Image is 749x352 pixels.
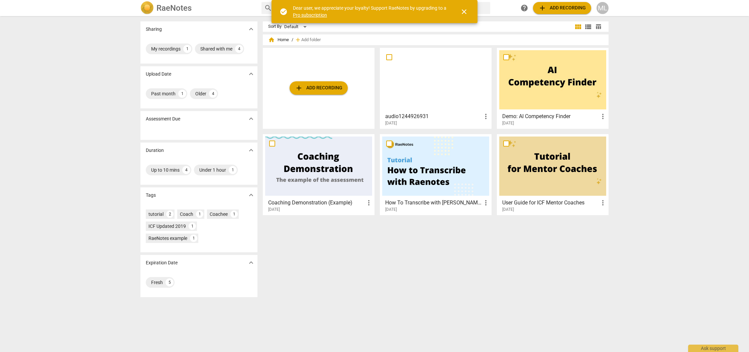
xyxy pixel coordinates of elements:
span: add [295,36,301,43]
a: Demo: AI Competency Finder[DATE] [499,50,606,126]
span: more_vert [599,199,607,207]
img: Logo [140,1,154,15]
div: 1 [196,210,203,218]
span: Add recording [295,84,342,92]
span: more_vert [482,112,490,120]
button: Close [456,4,472,20]
span: add [295,84,303,92]
span: more_vert [365,199,373,207]
span: expand_more [247,146,255,154]
button: ML [597,2,609,14]
button: Tile view [573,22,583,32]
button: List view [583,22,593,32]
div: 4 [182,166,190,174]
div: 1 [190,235,197,242]
div: Shared with me [200,46,232,52]
div: Sort By [268,24,282,29]
span: expand_more [247,25,255,33]
button: Show more [246,190,256,200]
span: more_vert [482,199,490,207]
span: view_list [584,23,592,31]
span: help [520,4,528,12]
a: Pro subscription [293,12,327,18]
h3: Demo: AI Competency Finder [502,112,599,120]
div: 1 [183,45,191,53]
div: Default [284,21,309,32]
button: Show more [246,24,256,34]
a: User Guide for ICF Mentor Coaches[DATE] [499,137,606,212]
button: Show more [246,258,256,268]
span: close [460,8,468,16]
p: Duration [146,147,164,154]
div: Coach [180,211,193,217]
div: 1 [178,90,186,98]
h2: RaeNotes [156,3,192,13]
h3: How To Transcribe with RaeNotes [385,199,482,207]
div: Fresh [151,279,163,286]
span: Home [268,36,289,43]
button: Upload [290,81,348,95]
span: table_chart [595,23,602,30]
div: 1 [229,166,237,174]
div: Up to 10 mins [151,167,180,173]
p: Assessment Due [146,115,180,122]
div: Coachee [210,211,228,217]
div: Under 1 hour [199,167,226,173]
span: Add folder [301,37,321,42]
p: Expiration Date [146,259,178,266]
div: 2 [166,210,174,218]
h3: Coaching Demonstration (Example) [268,199,365,207]
p: Upload Date [146,71,171,78]
div: Ask support [688,345,738,352]
span: add [538,4,546,12]
button: Show more [246,114,256,124]
span: expand_more [247,115,255,123]
a: Help [518,2,530,14]
span: expand_more [247,191,255,199]
div: RaeNotes example [148,235,187,242]
div: ICF Updated 2019 [148,223,186,230]
div: tutorial [148,211,164,217]
span: view_module [574,23,582,31]
span: expand_more [247,259,255,267]
button: Show more [246,69,256,79]
div: Past month [151,90,176,97]
span: check_circle [280,8,288,16]
span: / [292,37,293,42]
div: 4 [209,90,217,98]
span: home [268,36,275,43]
div: 5 [166,278,174,286]
div: Dear user, we appreciate your loyalty! Support RaeNotes by upgrading to a [293,5,448,18]
div: 1 [189,223,196,230]
div: Older [195,90,206,97]
div: 4 [235,45,243,53]
span: Add recording [538,4,586,12]
h3: audio1244926931 [385,112,482,120]
button: Table view [593,22,603,32]
p: Sharing [146,26,162,33]
button: Upload [533,2,591,14]
span: [DATE] [502,120,514,126]
h3: User Guide for ICF Mentor Coaches [502,199,599,207]
button: Show more [246,145,256,155]
span: [DATE] [385,207,397,212]
div: My recordings [151,46,181,52]
div: 1 [230,210,238,218]
a: audio1244926931[DATE] [382,50,489,126]
span: expand_more [247,70,255,78]
span: [DATE] [502,207,514,212]
span: [DATE] [385,120,397,126]
a: LogoRaeNotes [140,1,256,15]
a: How To Transcribe with [PERSON_NAME][DATE] [382,137,489,212]
p: Tags [146,192,156,199]
span: more_vert [599,112,607,120]
span: search [264,4,272,12]
a: Coaching Demonstration (Example)[DATE] [265,137,372,212]
span: [DATE] [268,207,280,212]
